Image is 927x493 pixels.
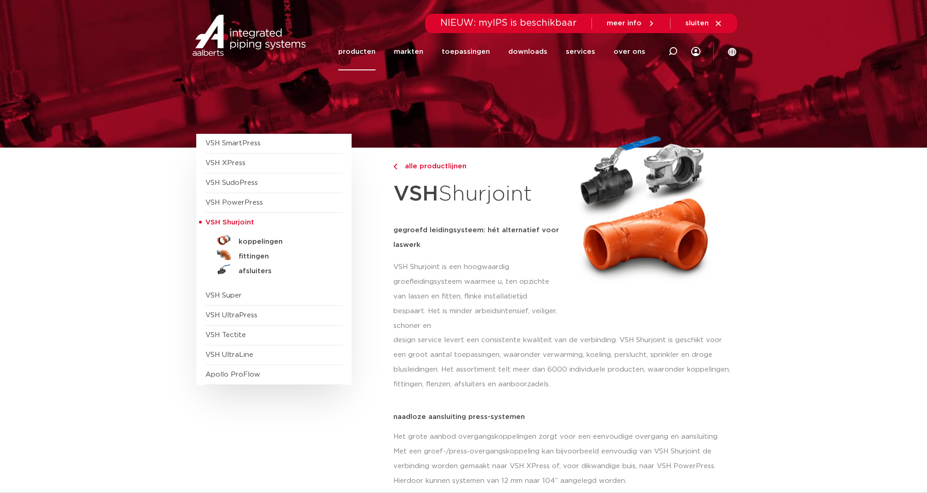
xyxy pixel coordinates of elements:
[393,260,560,333] p: VSH Shurjoint is een hoogwaardig groefleidingsysteem waarmee u, ten opzichte van lassen en fitten...
[205,292,242,299] a: VSH Super
[393,177,560,212] h1: Shurjoint
[393,164,397,170] img: chevron-right.svg
[205,233,342,247] a: koppelingen
[393,161,560,172] a: alle productlijnen
[393,333,731,392] p: design service levert een consistente kwaliteit van de verbinding. VSH Shurjoint is geschikt voor...
[393,430,731,488] p: Het grote aanbod overgangskoppelingen zorgt voor een eenvoudige overgang en aansluiting. Met een ...
[205,371,260,378] a: Apollo ProFlow
[205,262,342,277] a: afsluiters
[393,223,560,252] h5: gegroefd leidingsysteem: hét alternatief voor laswerk
[205,140,261,147] a: VSH SmartPress
[239,252,330,261] h5: fittingen
[205,160,245,166] a: VSH XPress
[205,312,257,319] a: VSH UltraPress
[685,20,709,27] span: sluiten
[205,247,342,262] a: fittingen
[393,183,438,205] strong: VSH
[442,33,490,70] a: toepassingen
[399,163,466,170] span: alle productlijnen
[338,33,375,70] a: producten
[239,267,330,275] h5: afsluiters
[205,179,258,186] a: VSH SudoPress
[614,33,645,70] a: over ons
[205,332,246,338] a: VSH Tectite
[607,20,642,27] span: meer info
[394,33,423,70] a: markten
[566,33,595,70] a: services
[691,33,700,70] div: my IPS
[440,18,577,28] span: NIEUW: myIPS is beschikbaar
[205,351,253,358] a: VSH UltraLine
[508,33,547,70] a: downloads
[607,19,655,28] a: meer info
[239,238,330,246] h5: koppelingen
[393,413,731,420] p: naadloze aansluiting press-systemen
[205,199,263,206] a: VSH PowerPress
[338,33,645,70] nav: Menu
[205,219,254,226] span: VSH Shurjoint
[685,19,722,28] a: sluiten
